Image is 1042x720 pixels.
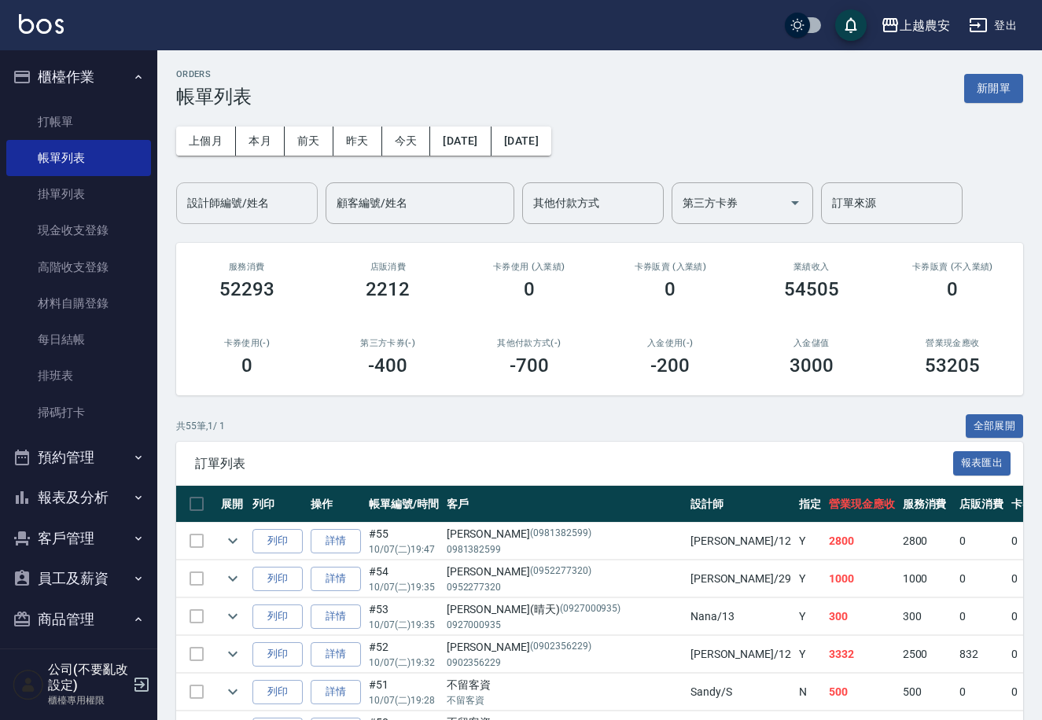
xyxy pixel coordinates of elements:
th: 服務消費 [899,486,956,523]
p: (0927000935) [560,601,621,618]
button: 商品管理 [6,599,151,640]
button: 列印 [252,680,303,704]
p: 0981382599 [447,542,683,557]
td: 3332 [825,636,899,673]
h3: 3000 [790,354,834,377]
div: [PERSON_NAME](晴天) [447,601,683,618]
a: 高階收支登錄 [6,249,151,285]
h2: 入金使用(-) [619,338,723,348]
a: 新開單 [964,80,1023,95]
button: 全部展開 [966,414,1024,439]
h2: 入金儲值 [760,338,863,348]
h3: 53205 [925,354,980,377]
th: 設計師 [687,486,795,523]
td: 2500 [899,636,956,673]
h2: 卡券販賣 (不入業績) [901,262,1005,272]
h2: 營業現金應收 [901,338,1005,348]
h3: 服務消費 [195,262,299,272]
button: 列印 [252,567,303,591]
td: 500 [825,674,899,711]
h2: 第三方卡券(-) [337,338,440,348]
a: 報表匯出 [953,455,1011,470]
td: Y [795,523,825,560]
a: 詳情 [311,529,361,553]
td: Y [795,636,825,673]
td: 0 [955,560,1007,597]
td: 2800 [825,523,899,560]
a: 每日結帳 [6,321,151,358]
h3: 0 [947,278,958,300]
h3: 54505 [784,278,839,300]
h3: 0 [665,278,676,300]
button: 本月 [236,127,285,156]
button: expand row [221,604,245,628]
button: expand row [221,680,245,703]
p: 10/07 (二) 19:32 [369,656,439,670]
a: 商品分類設定 [6,645,151,681]
h2: ORDERS [176,69,252,79]
th: 店販消費 [955,486,1007,523]
h2: 店販消費 [337,262,440,272]
button: 列印 [252,642,303,667]
p: 10/07 (二) 19:28 [369,693,439,707]
td: 2800 [899,523,956,560]
a: 詳情 [311,604,361,629]
p: (0902356229) [530,639,591,656]
p: 10/07 (二) 19:47 [369,542,439,557]
p: 不留客資 [447,693,683,707]
button: [DATE] [430,127,491,156]
img: Person [13,669,44,700]
h3: -700 [510,354,549,377]
a: 帳單列表 [6,140,151,176]
td: 0 [955,674,1007,711]
h3: 2212 [366,278,410,300]
p: 10/07 (二) 19:35 [369,580,439,594]
th: 帳單編號/時間 [365,486,443,523]
td: 0 [955,523,1007,560]
button: 前天 [285,127,333,156]
button: 客戶管理 [6,518,151,559]
td: 832 [955,636,1007,673]
td: #53 [365,598,443,635]
button: 報表匯出 [953,451,1011,476]
td: 300 [899,598,956,635]
td: Nana /13 [687,598,795,635]
button: 今天 [382,127,431,156]
p: (0952277320) [530,564,591,580]
button: 列印 [252,529,303,553]
th: 列印 [249,486,307,523]
button: Open [782,190,808,215]
button: 櫃檯作業 [6,57,151,97]
th: 營業現金應收 [825,486,899,523]
h2: 業績收入 [760,262,863,272]
h2: 卡券使用 (入業績) [477,262,581,272]
a: 詳情 [311,642,361,667]
button: expand row [221,642,245,666]
td: #52 [365,636,443,673]
span: 訂單列表 [195,456,953,472]
button: [DATE] [492,127,551,156]
h3: 52293 [219,278,274,300]
button: 預約管理 [6,437,151,478]
a: 掛單列表 [6,176,151,212]
button: 上越農安 [874,9,956,42]
h3: 0 [524,278,535,300]
img: Logo [19,14,64,34]
th: 操作 [307,486,365,523]
button: 上個月 [176,127,236,156]
button: 昨天 [333,127,382,156]
div: [PERSON_NAME] [447,639,683,656]
td: [PERSON_NAME] /12 [687,636,795,673]
h5: 公司(不要亂改設定) [48,662,128,693]
h3: -200 [650,354,690,377]
a: 掃碼打卡 [6,395,151,431]
h3: -400 [368,354,407,377]
td: 0 [955,598,1007,635]
td: Sandy /S [687,674,795,711]
a: 排班表 [6,358,151,394]
h3: 帳單列表 [176,86,252,108]
p: 共 55 筆, 1 / 1 [176,419,225,433]
td: 1000 [899,560,956,597]
p: 10/07 (二) 19:35 [369,618,439,632]
button: save [835,9,867,41]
